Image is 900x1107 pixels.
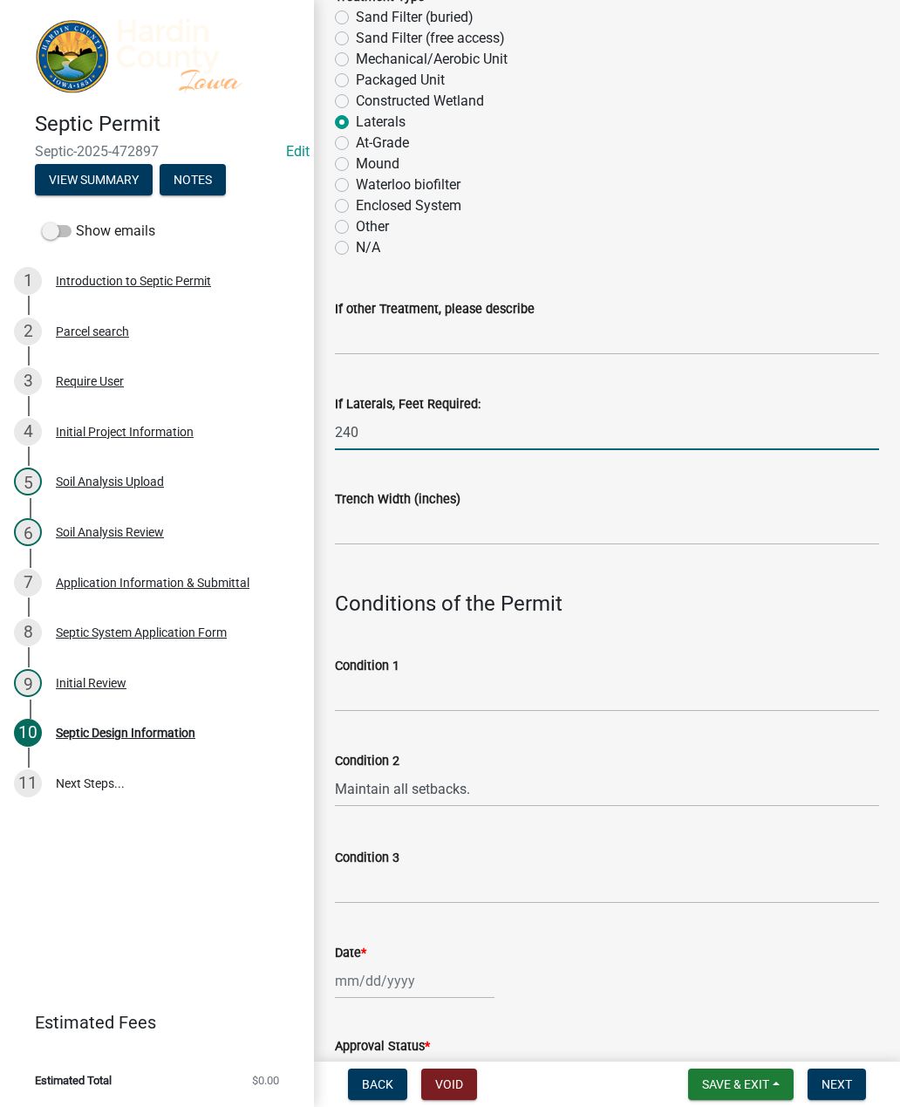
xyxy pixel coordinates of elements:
[35,18,286,93] img: Hardin County, Iowa
[286,143,310,160] wm-modal-confirm: Edit Application Number
[335,963,494,999] input: mm/dd/yyyy
[356,49,508,70] label: Mechanical/Aerobic Unit
[356,174,460,195] label: Waterloo biofilter
[702,1077,769,1091] span: Save & Exit
[286,143,310,160] a: Edit
[56,325,129,338] div: Parcel search
[14,569,42,597] div: 7
[14,367,42,395] div: 3
[56,375,124,387] div: Require User
[14,318,42,345] div: 2
[14,518,42,546] div: 6
[14,719,42,747] div: 10
[335,304,535,316] label: If other Treatment, please describe
[56,677,126,689] div: Initial Review
[14,418,42,446] div: 4
[56,526,164,538] div: Soil Analysis Review
[160,164,226,195] button: Notes
[808,1069,866,1100] button: Next
[356,154,399,174] label: Mound
[362,1077,393,1091] span: Back
[356,28,505,49] label: Sand Filter (free access)
[356,70,445,91] label: Packaged Unit
[688,1069,794,1100] button: Save & Exit
[335,852,399,864] label: Condition 3
[356,195,461,216] label: Enclosed System
[356,216,389,237] label: Other
[14,618,42,646] div: 8
[335,591,879,617] h4: Conditions of the Permit
[14,769,42,797] div: 11
[35,174,153,188] wm-modal-confirm: Summary
[35,143,279,160] span: Septic-2025-472897
[421,1069,477,1100] button: Void
[822,1077,852,1091] span: Next
[335,755,399,768] label: Condition 2
[14,267,42,295] div: 1
[56,475,164,488] div: Soil Analysis Upload
[356,133,409,154] label: At-Grade
[35,1075,112,1086] span: Estimated Total
[356,237,380,258] label: N/A
[356,91,484,112] label: Constructed Wetland
[56,426,194,438] div: Initial Project Information
[335,494,460,506] label: Trench Width (inches)
[14,468,42,495] div: 5
[356,7,474,28] label: Sand Filter (buried)
[14,1005,286,1040] a: Estimated Fees
[56,577,249,589] div: Application Information & Submittal
[35,164,153,195] button: View Summary
[56,626,227,639] div: Septic System Application Form
[56,275,211,287] div: Introduction to Septic Permit
[56,727,195,739] div: Septic Design Information
[252,1075,279,1086] span: $0.00
[335,947,366,960] label: Date
[348,1069,407,1100] button: Back
[356,112,406,133] label: Laterals
[160,174,226,188] wm-modal-confirm: Notes
[335,399,481,411] label: If Laterals, Feet Required:
[335,660,399,673] label: Condition 1
[14,669,42,697] div: 9
[335,1041,430,1053] label: Approval Status
[35,112,300,137] h4: Septic Permit
[42,221,155,242] label: Show emails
